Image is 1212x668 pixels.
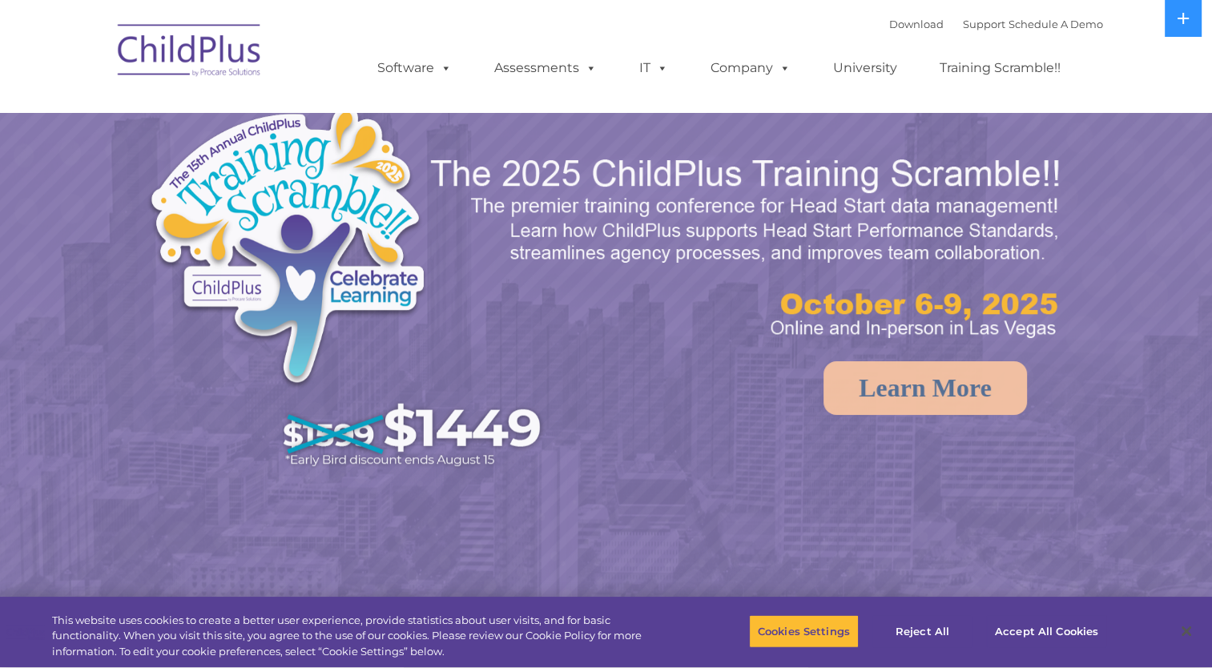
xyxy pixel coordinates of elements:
button: Accept All Cookies [986,614,1107,648]
img: ChildPlus by Procare Solutions [110,13,270,93]
a: Assessments [478,52,613,84]
div: This website uses cookies to create a better user experience, provide statistics about user visit... [52,613,666,660]
a: Support [963,18,1005,30]
a: Company [695,52,807,84]
button: Reject All [872,614,972,648]
a: IT [623,52,684,84]
button: Close [1169,614,1204,649]
a: Schedule A Demo [1009,18,1103,30]
a: University [817,52,913,84]
a: Training Scramble!! [924,52,1077,84]
button: Cookies Settings [749,614,859,648]
a: Download [889,18,944,30]
a: Learn More [823,361,1027,415]
font: | [889,18,1103,30]
a: Software [361,52,468,84]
